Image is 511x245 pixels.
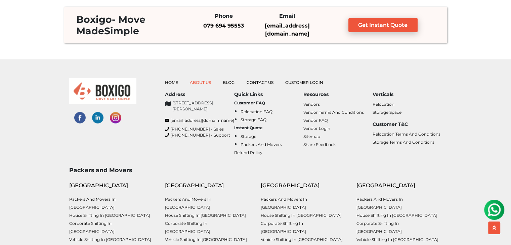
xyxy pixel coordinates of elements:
[348,18,418,32] a: Get Instant Quote
[260,13,314,19] h6: Email
[303,118,328,123] a: Vendor FAQ
[165,213,246,218] a: House shifting in [GEOGRAPHIC_DATA]
[265,22,310,37] a: [EMAIL_ADDRESS][DOMAIN_NAME]
[303,110,364,115] a: Vendor Terms and Conditions
[71,14,185,37] h3: - Move Made
[261,182,346,190] div: [GEOGRAPHIC_DATA]
[165,197,211,210] a: Packers and Movers in [GEOGRAPHIC_DATA]
[373,92,442,97] h6: Verticals
[165,117,234,124] a: [EMAIL_ADDRESS][DOMAIN_NAME]
[190,80,211,85] a: About Us
[261,197,307,210] a: Packers and Movers in [GEOGRAPHIC_DATA]
[69,213,150,218] a: House shifting in [GEOGRAPHIC_DATA]
[241,117,266,122] a: Storage FAQ
[172,100,234,112] p: [STREET_ADDRESS][PERSON_NAME].
[165,221,210,234] a: Corporate Shifting in [GEOGRAPHIC_DATA]
[356,221,402,234] a: Corporate Shifting in [GEOGRAPHIC_DATA]
[69,182,155,190] div: [GEOGRAPHIC_DATA]
[69,221,115,234] a: Corporate Shifting in [GEOGRAPHIC_DATA]
[165,182,251,190] div: [GEOGRAPHIC_DATA]
[234,92,303,97] h6: Quick Links
[234,150,262,155] a: Refund Policy
[373,140,434,145] a: Storage Terms and Conditions
[488,222,500,234] button: scroll up
[234,125,263,130] b: Instant Quote
[303,102,320,107] a: Vendors
[92,112,103,124] img: linked-in-social-links
[165,92,234,97] h6: Address
[247,80,273,85] a: Contact Us
[303,134,320,139] a: Sitemap
[104,25,139,37] span: Simple
[223,80,235,85] a: Blog
[356,213,437,218] a: House shifting in [GEOGRAPHIC_DATA]
[74,112,86,124] img: facebook-social-links
[285,80,323,85] a: Customer Login
[261,213,342,218] a: House shifting in [GEOGRAPHIC_DATA]
[110,112,121,124] img: instagram-social-links
[303,142,336,147] a: Share Feedback
[356,182,442,190] div: [GEOGRAPHIC_DATA]
[373,110,401,115] a: Storage Space
[303,126,330,131] a: Vendor Login
[241,142,282,147] a: Packers and Movers
[373,132,440,137] a: Relocation Terms and Conditions
[373,121,442,127] h6: Customer T&C
[197,13,251,19] h6: Phone
[234,100,265,105] b: Customer FAQ
[165,80,178,85] a: Home
[261,221,306,234] a: Corporate Shifting in [GEOGRAPHIC_DATA]
[69,78,136,104] img: boxigo_logo_small
[76,14,112,25] span: Boxigo
[7,7,20,20] img: whatsapp-icon.svg
[165,132,234,138] a: [PHONE_NUMBER] - Support
[261,237,343,242] a: Vehicle shifting in [GEOGRAPHIC_DATA]
[69,197,116,210] a: Packers and Movers in [GEOGRAPHIC_DATA]
[373,102,394,107] a: Relocation
[203,22,244,29] a: 079 694 95553
[69,166,442,174] h3: Packers and Movers
[241,134,256,139] a: Storage
[303,92,373,97] h6: Resources
[69,237,151,242] a: Vehicle shifting in [GEOGRAPHIC_DATA]
[165,126,234,132] a: [PHONE_NUMBER] - Sales
[165,237,247,242] a: Vehicle shifting in [GEOGRAPHIC_DATA]
[356,237,438,242] a: Vehicle shifting in [GEOGRAPHIC_DATA]
[356,197,403,210] a: Packers and Movers in [GEOGRAPHIC_DATA]
[241,109,272,114] a: Relocation FAQ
